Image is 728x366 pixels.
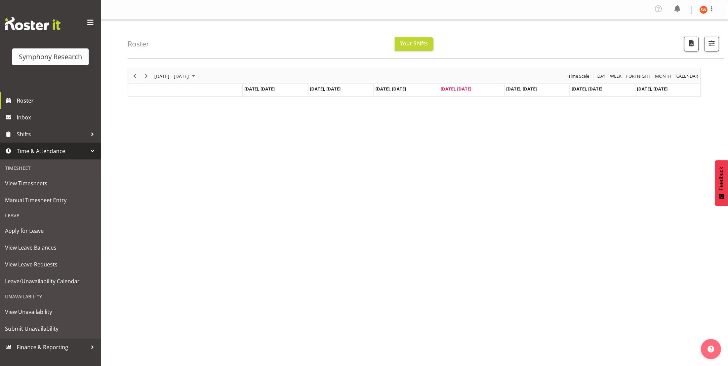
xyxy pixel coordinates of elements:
[684,37,699,51] button: Download a PDF of the roster according to the set date range.
[507,86,537,92] span: [DATE], [DATE]
[130,72,139,80] button: Previous
[5,276,96,286] span: Leave/Unavailability Calendar
[19,52,82,62] div: Symphony Research
[568,72,590,80] span: Time Scale
[2,161,99,175] div: Timesheet
[142,72,151,80] button: Next
[5,226,96,236] span: Apply for Leave
[625,72,652,80] button: Fortnight
[17,146,87,156] span: Time & Attendance
[5,259,96,269] span: View Leave Requests
[715,160,728,206] button: Feedback - Show survey
[597,72,607,80] button: Timeline Day
[700,6,708,14] img: shannon-whelan11890.jpg
[597,72,606,80] span: Day
[2,303,99,320] a: View Unavailability
[676,72,700,80] button: Month
[637,86,668,92] span: [DATE], [DATE]
[2,273,99,290] a: Leave/Unavailability Calendar
[568,72,591,80] button: Time Scale
[2,239,99,256] a: View Leave Balances
[128,40,149,48] h4: Roster
[610,72,622,80] span: Week
[17,112,97,122] span: Inbox
[153,72,198,80] button: September 08 - 14, 2025
[704,37,719,51] button: Filter Shifts
[395,37,434,51] button: Your Shifts
[310,86,341,92] span: [DATE], [DATE]
[5,195,96,205] span: Manual Timesheet Entry
[5,324,96,334] span: Submit Unavailability
[2,192,99,209] a: Manual Timesheet Entry
[129,69,140,83] div: Previous
[400,40,428,47] span: Your Shifts
[5,178,96,188] span: View Timesheets
[2,175,99,192] a: View Timesheets
[2,256,99,273] a: View Leave Requests
[244,86,275,92] span: [DATE], [DATE]
[572,86,602,92] span: [DATE], [DATE]
[2,290,99,303] div: Unavailability
[2,222,99,239] a: Apply for Leave
[154,72,190,80] span: [DATE] - [DATE]
[654,72,673,80] button: Timeline Month
[676,72,699,80] span: calendar
[375,86,406,92] span: [DATE], [DATE]
[719,167,725,190] span: Feedback
[655,72,673,80] span: Month
[2,320,99,337] a: Submit Unavailability
[5,17,60,30] img: Rosterit website logo
[128,69,701,97] div: Timeline Week of September 11, 2025
[708,346,715,353] img: help-xxl-2.png
[5,307,96,317] span: View Unavailability
[140,69,152,83] div: Next
[2,209,99,222] div: Leave
[5,243,96,253] span: View Leave Balances
[17,342,87,352] span: Finance & Reporting
[17,96,97,106] span: Roster
[17,129,87,139] span: Shifts
[441,86,472,92] span: [DATE], [DATE]
[609,72,623,80] button: Timeline Week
